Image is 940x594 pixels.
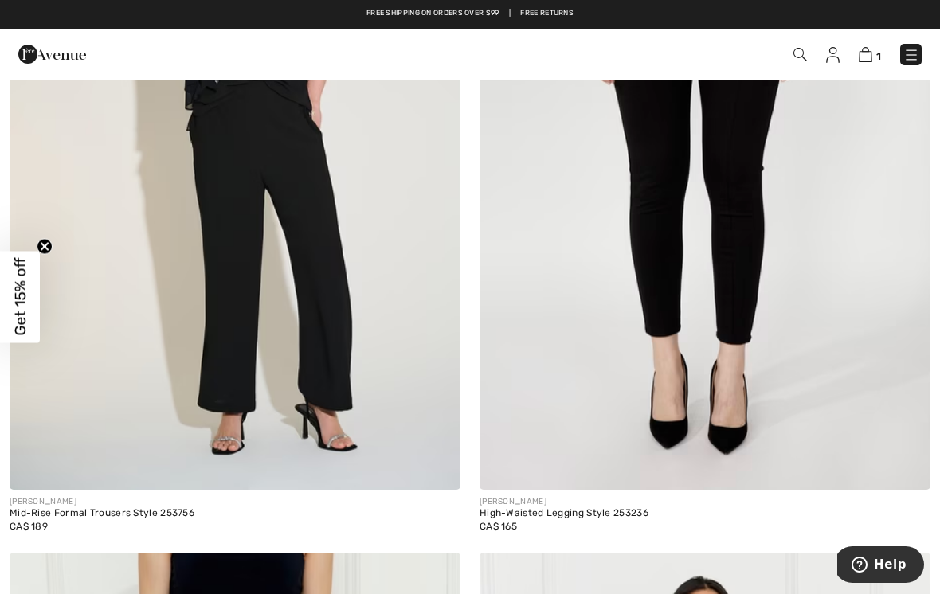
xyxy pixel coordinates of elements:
span: Get 15% off [11,258,29,336]
img: Menu [903,47,919,63]
iframe: Opens a widget where you can find more information [837,546,924,586]
a: Free shipping on orders over $99 [366,8,499,19]
div: High-Waisted Legging Style 253236 [480,508,930,519]
span: CA$ 165 [480,521,517,532]
a: Free Returns [520,8,574,19]
img: Shopping Bag [859,47,872,62]
img: Search [793,48,807,61]
span: | [509,8,511,19]
a: 1 [859,45,881,64]
div: Mid-Rise Formal Trousers Style 253756 [10,508,460,519]
button: Close teaser [37,239,53,255]
div: [PERSON_NAME] [10,496,460,508]
a: 1ère Avenue [18,45,86,61]
span: 1 [876,50,881,62]
span: CA$ 189 [10,521,48,532]
img: My Info [826,47,840,63]
img: 1ère Avenue [18,38,86,70]
div: [PERSON_NAME] [480,496,930,508]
